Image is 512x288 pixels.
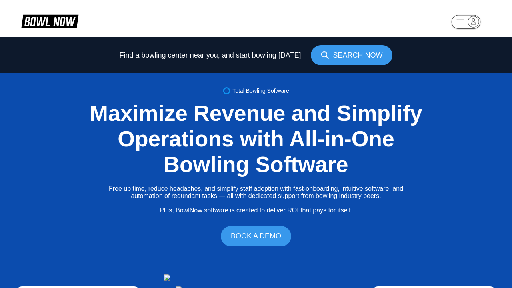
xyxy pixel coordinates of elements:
a: BOOK A DEMO [221,226,291,246]
a: SEARCH NOW [311,45,392,65]
p: Free up time, reduce headaches, and simplify staff adoption with fast-onboarding, intuitive softw... [109,185,403,214]
span: Find a bowling center near you, and start bowling [DATE] [120,51,301,59]
span: Total Bowling Software [232,88,289,94]
div: Maximize Revenue and Simplify Operations with All-in-One Bowling Software [76,100,436,177]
